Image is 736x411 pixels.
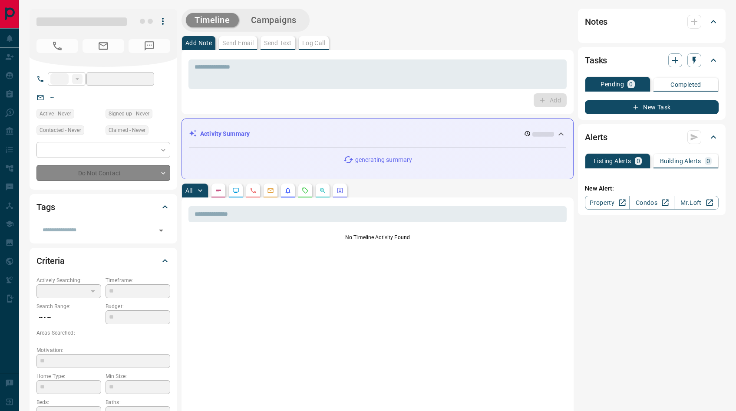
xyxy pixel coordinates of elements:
a: Property [585,196,630,210]
div: Activity Summary [189,126,566,142]
span: Claimed - Never [109,126,145,135]
h2: Tags [36,200,55,214]
span: Active - Never [40,109,71,118]
h2: Criteria [36,254,65,268]
p: Completed [670,82,701,88]
h2: Alerts [585,130,607,144]
svg: Calls [250,187,257,194]
svg: Emails [267,187,274,194]
span: Signed up - Never [109,109,149,118]
span: No Number [129,39,170,53]
p: 0 [629,81,633,87]
p: New Alert: [585,184,719,193]
svg: Agent Actions [337,187,343,194]
p: No Timeline Activity Found [188,233,567,241]
p: Budget: [106,302,170,310]
button: Timeline [186,13,239,27]
svg: Listing Alerts [284,187,291,194]
p: 0 [637,158,640,164]
a: Condos [629,196,674,210]
p: -- - -- [36,310,101,325]
div: Alerts [585,127,719,148]
p: generating summary [355,155,412,164]
span: Contacted - Never [40,126,81,135]
p: Timeframe: [106,276,170,284]
a: -- [50,94,54,101]
div: Criteria [36,250,170,271]
button: New Task [585,100,719,114]
p: Activity Summary [200,129,250,138]
p: Areas Searched: [36,329,170,337]
p: Actively Searching: [36,276,101,284]
div: Notes [585,11,719,32]
button: Campaigns [242,13,305,27]
p: Pending [601,81,624,87]
p: Search Range: [36,302,101,310]
a: Mr.Loft [674,196,719,210]
p: Baths: [106,398,170,406]
svg: Requests [302,187,309,194]
p: 0 [706,158,710,164]
span: No Number [36,39,78,53]
p: Add Note [185,40,212,46]
p: Min Size: [106,372,170,380]
div: Do Not Contact [36,165,170,181]
svg: Opportunities [319,187,326,194]
svg: Lead Browsing Activity [232,187,239,194]
p: Building Alerts [660,158,701,164]
button: Open [155,224,167,237]
h2: Notes [585,15,607,29]
span: No Email [83,39,124,53]
p: Beds: [36,398,101,406]
p: Home Type: [36,372,101,380]
div: Tasks [585,50,719,71]
h2: Tasks [585,53,607,67]
p: All [185,187,192,194]
p: Motivation: [36,346,170,354]
svg: Notes [215,187,222,194]
div: Tags [36,197,170,217]
p: Listing Alerts [594,158,631,164]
